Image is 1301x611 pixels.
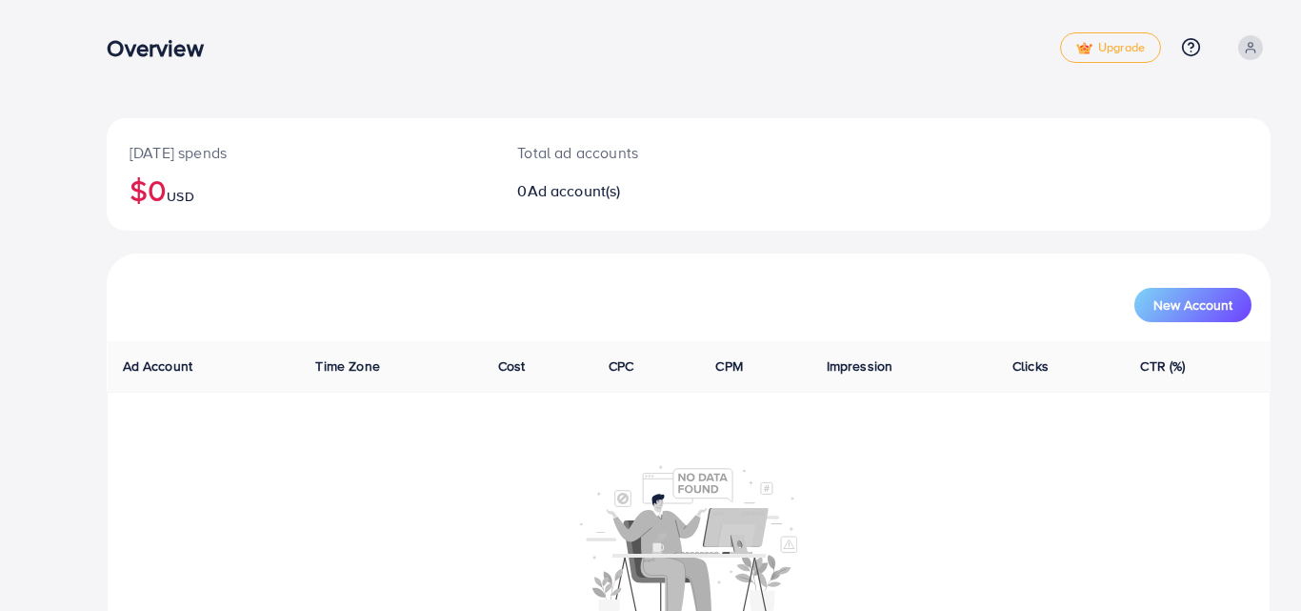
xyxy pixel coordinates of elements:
span: Time Zone [315,356,379,376]
span: Upgrade [1076,41,1145,55]
span: Impression [827,356,893,376]
span: Clicks [1012,356,1049,376]
h3: Overview [107,34,218,62]
span: Ad Account [123,356,193,376]
span: USD [167,187,193,206]
button: New Account [1134,288,1251,322]
span: Ad account(s) [528,180,621,201]
a: tickUpgrade [1060,32,1161,63]
img: tick [1076,42,1092,55]
p: Total ad accounts [517,141,763,164]
p: [DATE] spends [130,141,471,164]
span: Cost [498,356,526,376]
h2: 0 [517,182,763,200]
span: CPM [715,356,742,376]
span: CPC [609,356,633,376]
h2: $0 [130,172,471,208]
span: New Account [1153,298,1232,312]
span: CTR (%) [1140,356,1185,376]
